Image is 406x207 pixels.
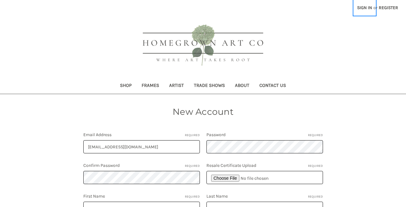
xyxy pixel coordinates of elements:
label: Email Address [83,131,200,138]
a: Trade Shows [189,78,230,94]
label: Confirm Password [83,162,200,169]
label: Resale Certificate Upload [206,162,323,169]
small: Required [185,164,200,168]
label: Last Name [206,193,323,199]
small: Required [308,133,323,138]
a: Frames [137,78,164,94]
small: Required [308,164,323,168]
img: HOMEGROWN ART CO [133,18,273,74]
a: Contact Us [254,78,291,94]
h1: New Account [28,105,378,118]
small: Required [185,194,200,199]
span: or [373,4,378,11]
a: Artist [164,78,189,94]
a: About [230,78,254,94]
small: Required [185,133,200,138]
a: Shop [115,78,137,94]
small: Required [308,194,323,199]
label: First Name [83,193,200,199]
label: Password [206,131,323,138]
